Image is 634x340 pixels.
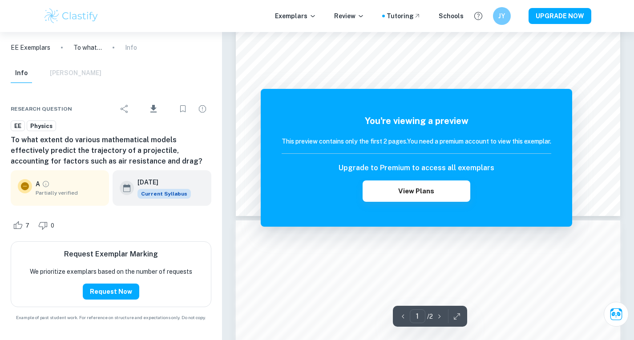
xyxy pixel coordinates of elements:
button: Help and Feedback [471,8,486,24]
span: 7 [20,221,34,230]
button: UPGRADE NOW [529,8,591,24]
h6: [DATE] [137,177,184,187]
a: EE Exemplars [11,43,50,52]
p: To what extent do various mathematical models effectively predict the trajectory of a projectile,... [73,43,102,52]
h6: To what extent do various mathematical models effectively predict the trajectory of a projectile,... [11,135,211,167]
a: Schools [439,11,464,21]
div: Report issue [194,100,211,118]
a: Grade partially verified [42,180,50,188]
p: We prioritize exemplars based on the number of requests [30,267,192,276]
span: EE [11,122,24,131]
div: Dislike [36,218,59,232]
div: This exemplar is based on the current syllabus. Feel free to refer to it for inspiration/ideas wh... [137,189,191,199]
span: Current Syllabus [137,189,191,199]
span: Research question [11,105,72,113]
div: Download [135,97,172,120]
h6: JY [497,11,507,21]
span: Example of past student work. For reference on structure and expectations only. Do not copy. [11,314,211,321]
span: Partially verified [36,189,102,197]
div: Bookmark [174,100,192,118]
p: Review [334,11,364,21]
p: Exemplars [275,11,316,21]
div: Like [11,218,34,232]
img: Clastify logo [43,7,100,25]
p: A [36,179,40,189]
p: Info [125,43,137,52]
h6: Request Exemplar Marking [64,249,158,260]
p: / 2 [427,312,433,321]
span: Physics [27,122,56,131]
a: Tutoring [387,11,421,21]
h5: You're viewing a preview [282,114,551,128]
button: Ask Clai [604,302,629,327]
button: JY [493,7,511,25]
button: Request Now [83,284,139,300]
span: 0 [46,221,59,230]
h6: This preview contains only the first 2 pages. You need a premium account to view this exemplar. [282,136,551,146]
div: Share [116,100,133,118]
button: View Plans [363,180,470,202]
a: Physics [27,120,56,132]
button: Info [11,64,32,83]
a: EE [11,120,25,132]
h6: Upgrade to Premium to access all exemplars [339,163,494,173]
